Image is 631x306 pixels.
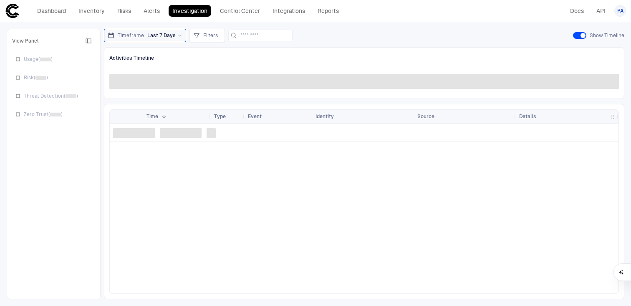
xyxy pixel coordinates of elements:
[593,5,609,17] a: API
[114,5,135,17] a: Risks
[33,5,70,17] a: Dashboard
[147,32,176,39] span: Last 7 Days
[24,56,53,63] span: Usage ( )
[315,113,334,120] span: Identity
[417,113,434,120] span: Source
[12,38,39,44] span: View Panel
[617,8,623,14] span: PA
[269,5,309,17] a: Integrations
[24,74,48,81] span: Risk ( )
[566,5,588,17] a: Docs
[216,5,264,17] a: Control Center
[118,32,144,39] span: Timeframe
[248,113,262,120] span: Event
[146,113,158,120] span: Time
[314,5,343,17] a: Reports
[214,113,226,120] span: Type
[24,111,63,118] span: Zero Trust ( )
[169,5,211,17] a: Investigation
[109,55,154,61] span: Activities Timeline
[24,93,78,99] span: Threat Detection ( )
[203,32,218,39] span: Filters
[590,32,624,39] span: Show Timeline
[140,5,164,17] a: Alerts
[519,113,536,120] span: Details
[75,5,109,17] a: Inventory
[614,5,626,17] button: PA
